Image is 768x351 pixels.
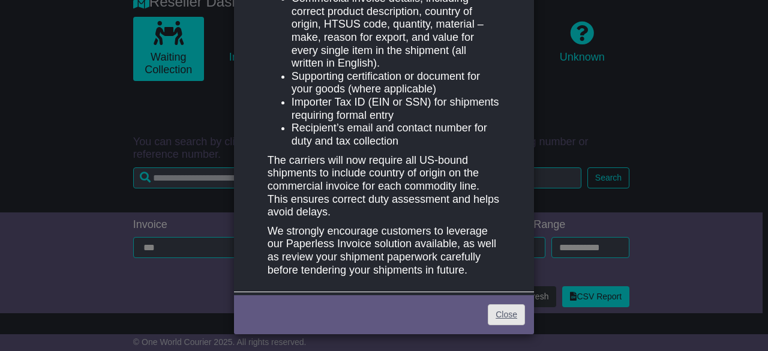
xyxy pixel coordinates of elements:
p: We strongly encourage customers to leverage our Paperless Invoice solution available, as well as ... [268,225,500,277]
a: Close [488,304,525,325]
li: Supporting certification or document for your goods (where applicable) [292,70,500,96]
li: Importer Tax ID (EIN or SSN) for shipments requiring formal entry [292,96,500,122]
p: The carriers will now require all US-bound shipments to include country of origin on the commerci... [268,154,500,219]
li: Recipient’s email and contact number for duty and tax collection [292,122,500,148]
